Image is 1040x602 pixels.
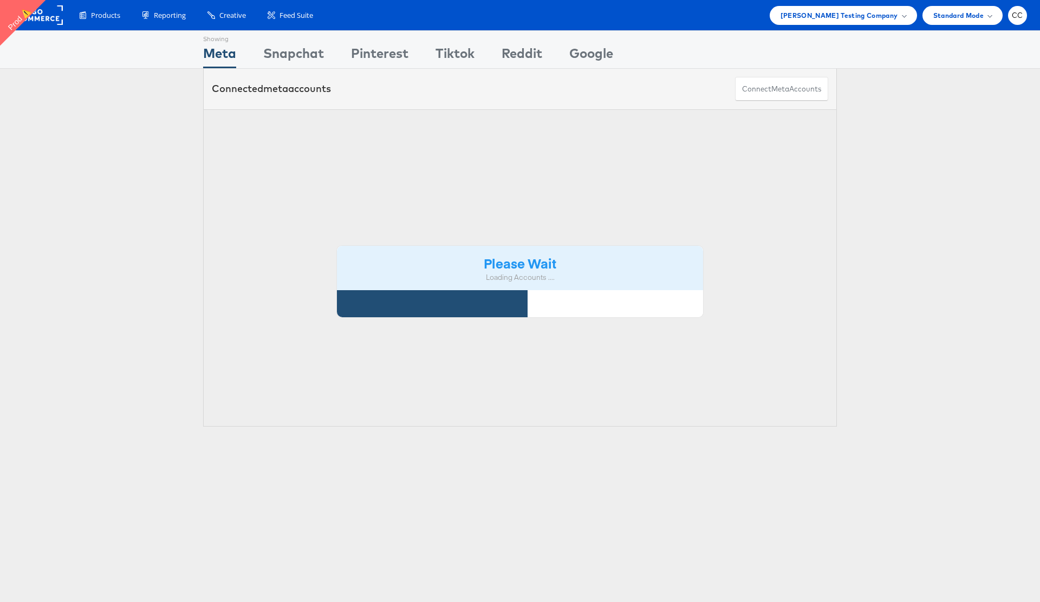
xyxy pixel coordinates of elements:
[933,10,984,21] span: Standard Mode
[569,44,613,68] div: Google
[1012,12,1023,19] span: CC
[502,44,542,68] div: Reddit
[91,10,120,21] span: Products
[345,272,695,283] div: Loading Accounts ....
[279,10,313,21] span: Feed Suite
[771,84,789,94] span: meta
[484,254,556,272] strong: Please Wait
[435,44,474,68] div: Tiktok
[203,31,236,44] div: Showing
[203,44,236,68] div: Meta
[212,82,331,96] div: Connected accounts
[781,10,898,21] span: [PERSON_NAME] Testing Company
[735,77,828,101] button: ConnectmetaAccounts
[219,10,246,21] span: Creative
[154,10,186,21] span: Reporting
[263,44,324,68] div: Snapchat
[351,44,408,68] div: Pinterest
[263,82,288,95] span: meta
